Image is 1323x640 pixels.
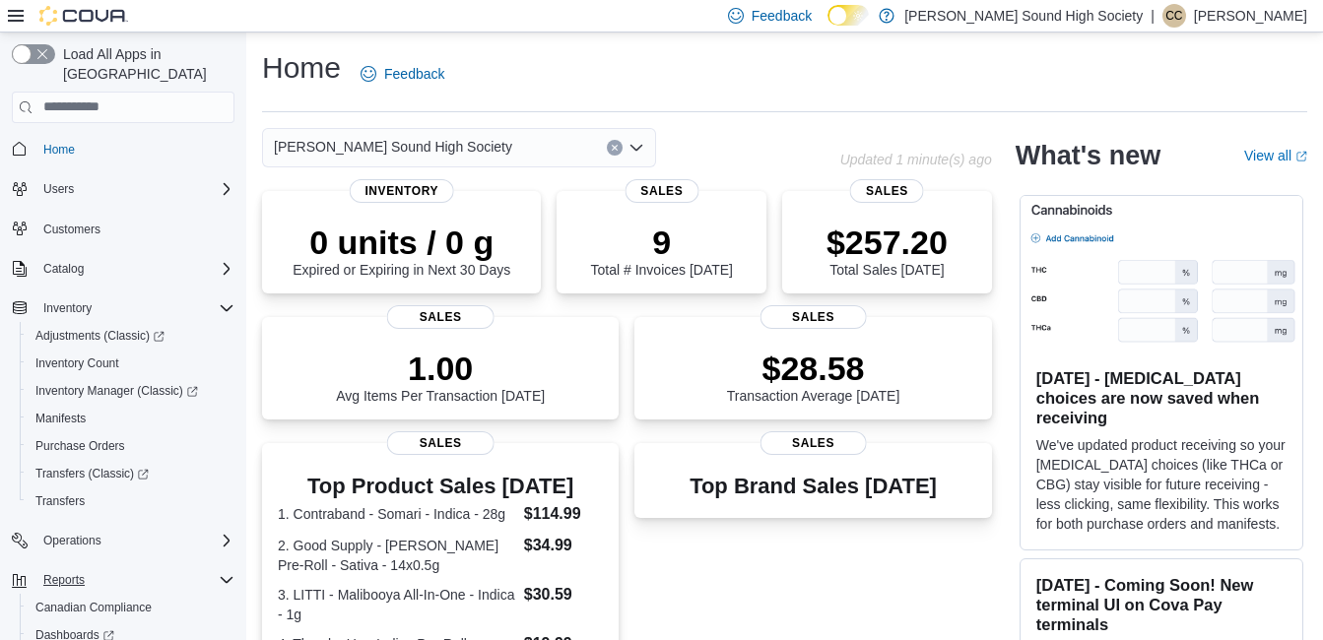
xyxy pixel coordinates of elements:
[35,529,234,552] span: Operations
[827,223,948,262] p: $257.20
[278,475,603,498] h3: Top Product Sales [DATE]
[262,48,341,88] h1: Home
[28,379,234,403] span: Inventory Manager (Classic)
[28,352,234,375] span: Inventory Count
[35,466,149,481] span: Transfers (Classic)
[28,352,127,375] a: Inventory Count
[591,223,733,278] div: Total # Invoices [DATE]
[35,529,109,552] button: Operations
[1295,151,1307,162] svg: External link
[35,217,234,241] span: Customers
[336,349,545,404] div: Avg Items Per Transaction [DATE]
[1165,4,1182,28] span: CC
[28,324,172,348] a: Adjustments (Classic)
[43,181,74,197] span: Users
[524,583,604,607] dd: $30.59
[20,487,242,515] button: Transfers
[353,54,452,94] a: Feedback
[28,596,234,619] span: Canadian Compliance
[35,328,165,344] span: Adjustments (Classic)
[35,296,234,320] span: Inventory
[43,300,92,316] span: Inventory
[1194,4,1307,28] p: [PERSON_NAME]
[28,462,157,485] a: Transfers (Classic)
[727,349,900,388] p: $28.58
[827,223,948,278] div: Total Sales [DATE]
[274,135,512,159] span: [PERSON_NAME] Sound High Society
[35,438,125,454] span: Purchase Orders
[35,296,99,320] button: Inventory
[850,179,924,203] span: Sales
[840,152,992,167] p: Updated 1 minute(s) ago
[28,324,234,348] span: Adjustments (Classic)
[1036,435,1287,534] p: We've updated product receiving so your [MEDICAL_DATA] choices (like THCa or CBG) stay visible fo...
[20,377,242,405] a: Inventory Manager (Classic)
[43,261,84,277] span: Catalog
[35,600,152,615] span: Canadian Compliance
[35,137,234,161] span: Home
[43,572,85,588] span: Reports
[35,568,234,592] span: Reports
[904,4,1143,28] p: [PERSON_NAME] Sound High Society
[4,566,242,594] button: Reports
[35,355,119,371] span: Inventory Count
[1151,4,1155,28] p: |
[20,594,242,621] button: Canadian Compliance
[727,349,900,404] div: Transaction Average [DATE]
[28,489,93,513] a: Transfers
[524,534,604,557] dd: $34.99
[607,140,623,156] button: Clear input
[43,222,100,237] span: Customers
[35,257,92,281] button: Catalog
[336,349,545,388] p: 1.00
[387,305,495,329] span: Sales
[4,175,242,203] button: Users
[35,177,82,201] button: Users
[384,64,444,84] span: Feedback
[35,138,83,161] a: Home
[20,432,242,460] button: Purchase Orders
[4,215,242,243] button: Customers
[387,431,495,455] span: Sales
[20,322,242,350] a: Adjustments (Classic)
[43,142,75,158] span: Home
[4,255,242,283] button: Catalog
[827,26,828,27] span: Dark Mode
[35,493,85,509] span: Transfers
[35,383,198,399] span: Inventory Manager (Classic)
[591,223,733,262] p: 9
[35,568,93,592] button: Reports
[35,257,234,281] span: Catalog
[760,305,867,329] span: Sales
[1016,140,1160,171] h2: What's new
[28,489,234,513] span: Transfers
[1036,575,1287,634] h3: [DATE] - Coming Soon! New terminal UI on Cova Pay terminals
[1162,4,1186,28] div: Cristina Colucci
[690,475,937,498] h3: Top Brand Sales [DATE]
[35,177,234,201] span: Users
[20,350,242,377] button: Inventory Count
[293,223,510,278] div: Expired or Expiring in Next 30 Days
[278,585,516,624] dt: 3. LITTI - Malibooya All-In-One - Indica - 1g
[752,6,812,26] span: Feedback
[20,405,242,432] button: Manifests
[39,6,128,26] img: Cova
[628,140,644,156] button: Open list of options
[35,218,108,241] a: Customers
[293,223,510,262] p: 0 units / 0 g
[760,431,867,455] span: Sales
[28,407,94,430] a: Manifests
[43,533,101,548] span: Operations
[524,502,604,526] dd: $114.99
[28,379,206,403] a: Inventory Manager (Classic)
[28,434,234,458] span: Purchase Orders
[20,460,242,487] a: Transfers (Classic)
[55,44,234,84] span: Load All Apps in [GEOGRAPHIC_DATA]
[827,5,869,26] input: Dark Mode
[278,504,516,524] dt: 1. Contraband - Somari - Indica - 28g
[4,135,242,163] button: Home
[35,411,86,426] span: Manifests
[28,462,234,485] span: Transfers (Classic)
[278,536,516,575] dt: 2. Good Supply - [PERSON_NAME] Pre-Roll - Sativa - 14x0.5g
[349,179,454,203] span: Inventory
